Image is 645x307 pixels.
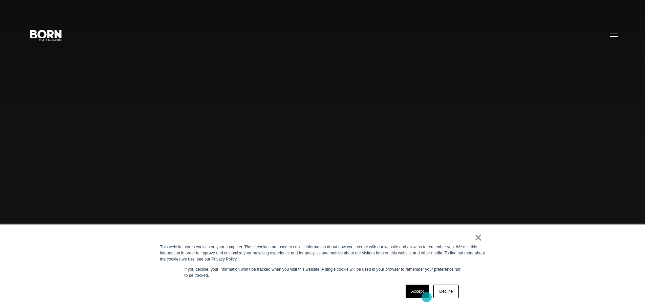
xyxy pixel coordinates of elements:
a: Accept [406,285,430,298]
a: Decline [433,285,458,298]
button: Open [606,28,622,42]
a: × [474,234,482,241]
p: If you decline, your information won’t be tracked when you visit this website. A single cookie wi... [185,266,461,279]
div: This website stores cookies on your computer. These cookies are used to collect information about... [160,244,485,262]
